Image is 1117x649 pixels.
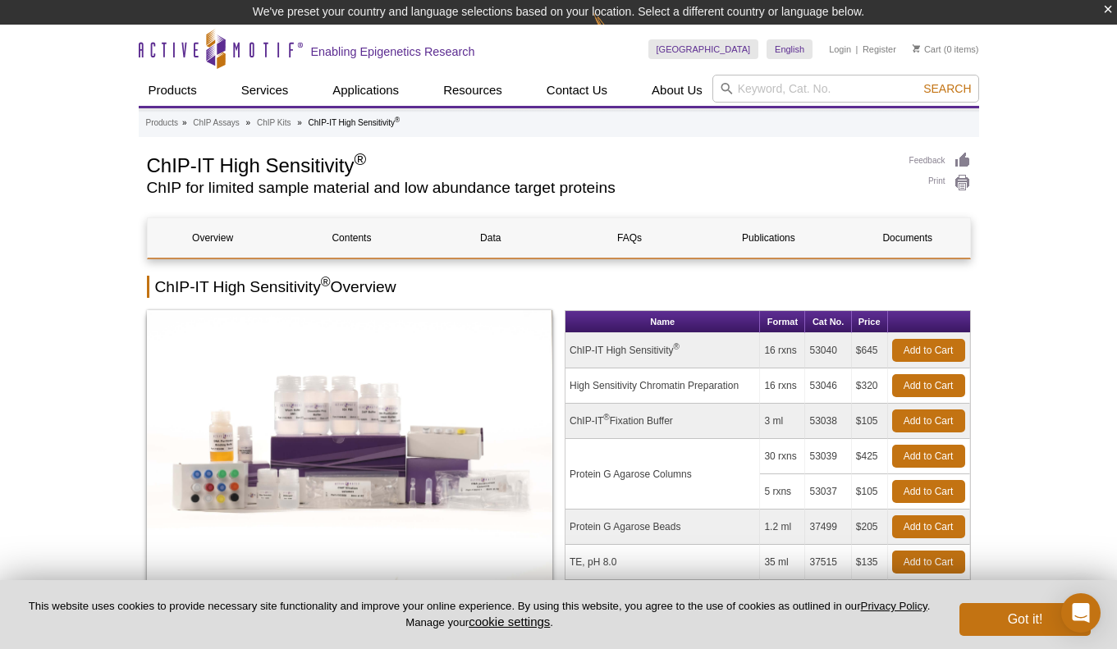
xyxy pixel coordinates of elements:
[147,181,893,195] h2: ChIP for limited sample material and low abundance target proteins
[648,39,759,59] a: [GEOGRAPHIC_DATA]
[26,599,932,630] p: This website uses cookies to provide necessary site functionality and improve your online experie...
[863,43,896,55] a: Register
[147,276,971,298] h2: ChIP-IT High Sensitivity Overview
[246,118,251,127] li: »
[323,75,409,106] a: Applications
[674,342,680,351] sup: ®
[913,39,979,59] li: (0 items)
[842,218,973,258] a: Documents
[913,44,920,53] img: Your Cart
[861,600,927,612] a: Privacy Policy
[760,474,805,510] td: 5 rxns
[805,368,851,404] td: 53046
[148,218,278,258] a: Overview
[760,545,805,580] td: 35 ml
[923,82,971,95] span: Search
[565,333,760,368] td: ChIP-IT High Sensitivity
[959,603,1091,636] button: Got it!
[147,152,893,176] h1: ChIP-IT High Sensitivity
[909,152,971,170] a: Feedback
[909,174,971,192] a: Print
[565,510,760,545] td: Protein G Agarose Beads
[139,75,207,106] a: Products
[852,474,888,510] td: $105
[852,311,888,333] th: Price
[565,311,760,333] th: Name
[760,439,805,474] td: 30 rxns
[892,445,965,468] a: Add to Cart
[564,218,694,258] a: FAQs
[913,43,941,55] a: Cart
[146,116,178,130] a: Products
[852,545,888,580] td: $135
[425,218,556,258] a: Data
[760,333,805,368] td: 16 rxns
[311,44,475,59] h2: Enabling Epigenetics Research
[892,551,965,574] a: Add to Cart
[760,404,805,439] td: 3 ml
[852,439,888,474] td: $425
[892,374,965,397] a: Add to Cart
[309,118,401,127] li: ChIP-IT High Sensitivity
[537,75,617,106] a: Contact Us
[712,75,979,103] input: Keyword, Cat. No.
[565,404,760,439] td: ChIP-IT Fixation Buffer
[760,510,805,545] td: 1.2 ml
[603,413,609,422] sup: ®
[767,39,813,59] a: English
[193,116,240,130] a: ChIP Assays
[805,333,851,368] td: 53040
[856,39,858,59] li: |
[829,43,851,55] a: Login
[354,150,366,168] sup: ®
[1061,593,1101,633] div: Open Intercom Messenger
[231,75,299,106] a: Services
[593,12,637,51] img: Change Here
[892,480,965,503] a: Add to Cart
[297,118,302,127] li: »
[642,75,712,106] a: About Us
[703,218,834,258] a: Publications
[257,116,291,130] a: ChIP Kits
[852,404,888,439] td: $105
[469,615,550,628] button: cookie settings
[805,439,851,474] td: 53039
[805,311,851,333] th: Cat No.
[892,409,965,432] a: Add to Cart
[918,81,976,96] button: Search
[805,474,851,510] td: 53037
[892,339,965,362] a: Add to Cart
[760,368,805,404] td: 16 rxns
[565,439,760,510] td: Protein G Agarose Columns
[286,218,417,258] a: Contents
[852,368,888,404] td: $320
[852,333,888,368] td: $645
[852,510,888,545] td: $205
[147,310,553,581] img: ChIP-IT High Sensitivity Kit
[805,545,851,580] td: 37515
[395,116,400,124] sup: ®
[182,118,187,127] li: »
[433,75,512,106] a: Resources
[321,275,331,289] sup: ®
[760,311,805,333] th: Format
[565,368,760,404] td: High Sensitivity Chromatin Preparation
[805,404,851,439] td: 53038
[565,545,760,580] td: TE, pH 8.0
[805,510,851,545] td: 37499
[892,515,965,538] a: Add to Cart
